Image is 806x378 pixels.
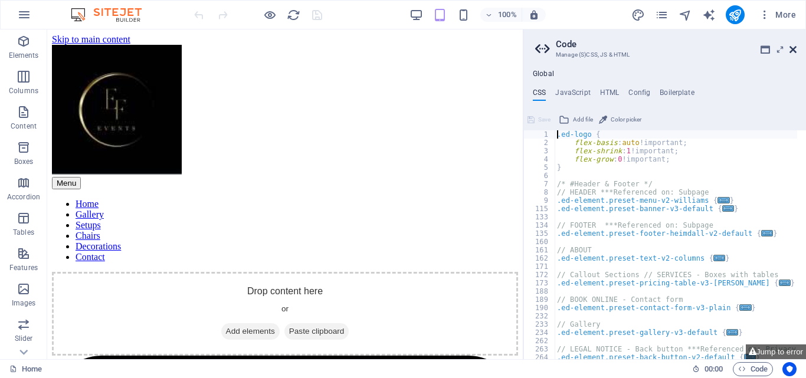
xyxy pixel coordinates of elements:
span: Code [738,362,768,376]
i: Design (Ctrl+Alt+Y) [631,8,645,22]
button: Code [733,362,773,376]
img: Editor Logo [68,8,156,22]
p: Slider [15,334,33,343]
div: 5 [524,163,556,172]
div: 8 [524,188,556,196]
h4: HTML [600,88,620,101]
span: 00 00 [705,362,723,376]
span: ... [761,230,773,236]
div: 234 [524,328,556,337]
div: 6 [524,172,556,180]
p: Boxes [14,157,34,166]
button: Usercentrics [782,362,797,376]
button: pages [655,8,669,22]
h2: Code [556,39,797,50]
div: 161 [524,246,556,254]
span: ... [726,329,738,336]
div: Drop content here [5,242,471,326]
div: 264 [524,353,556,361]
div: 133 [524,213,556,221]
button: reload [286,8,300,22]
h3: Manage (S)CSS, JS & HTML [556,50,773,60]
span: ... [718,197,730,203]
div: 232 [524,312,556,320]
div: 4 [524,155,556,163]
button: Click here to leave preview mode and continue editing [263,8,277,22]
i: On resize automatically adjust zoom level to fit chosen device. [529,9,539,20]
button: navigator [679,8,693,22]
span: Color picker [611,113,641,127]
div: 7 [524,180,556,188]
i: Navigator [679,8,692,22]
span: Add elements [174,294,232,310]
h4: Global [533,70,554,79]
span: More [759,9,796,21]
button: Jump to error [746,344,806,359]
div: 160 [524,238,556,246]
p: Tables [13,228,34,237]
span: Paste clipboard [237,294,302,310]
a: Click to cancel selection. Double-click to open Pages [9,362,42,376]
button: 100% [480,8,522,22]
div: 190 [524,304,556,312]
span: ... [779,280,791,286]
p: Features [9,263,38,272]
span: Add file [573,113,593,127]
span: ... [722,205,734,212]
i: AI Writer [702,8,716,22]
div: 172 [524,271,556,279]
div: 9 [524,196,556,205]
div: 173 [524,279,556,287]
span: ... [740,304,752,311]
p: Accordion [7,192,40,202]
div: 263 [524,345,556,353]
p: Columns [9,86,38,96]
div: 115 [524,205,556,213]
button: text_generator [702,8,716,22]
p: Content [11,121,37,131]
button: publish [726,5,745,24]
i: Pages (Ctrl+Alt+S) [655,8,669,22]
h4: CSS [533,88,546,101]
div: 188 [524,287,556,295]
button: Add file [557,113,595,127]
div: 171 [524,262,556,271]
i: Reload page [287,8,300,22]
div: 162 [524,254,556,262]
div: 135 [524,229,556,238]
button: Color picker [597,113,643,127]
div: 134 [524,221,556,229]
span: : [713,364,715,373]
p: Elements [9,51,39,60]
span: ... [713,255,725,261]
h6: Session time [692,362,723,376]
div: 233 [524,320,556,328]
h4: JavaScript [555,88,590,101]
div: 262 [524,337,556,345]
div: 2 [524,139,556,147]
button: More [754,5,801,24]
div: 3 [524,147,556,155]
a: Skip to main content [5,5,83,15]
div: 189 [524,295,556,304]
h4: Config [628,88,650,101]
p: Images [12,298,36,308]
div: 1 [524,130,556,139]
button: design [631,8,646,22]
h6: 100% [498,8,517,22]
h4: Boilerplate [660,88,694,101]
